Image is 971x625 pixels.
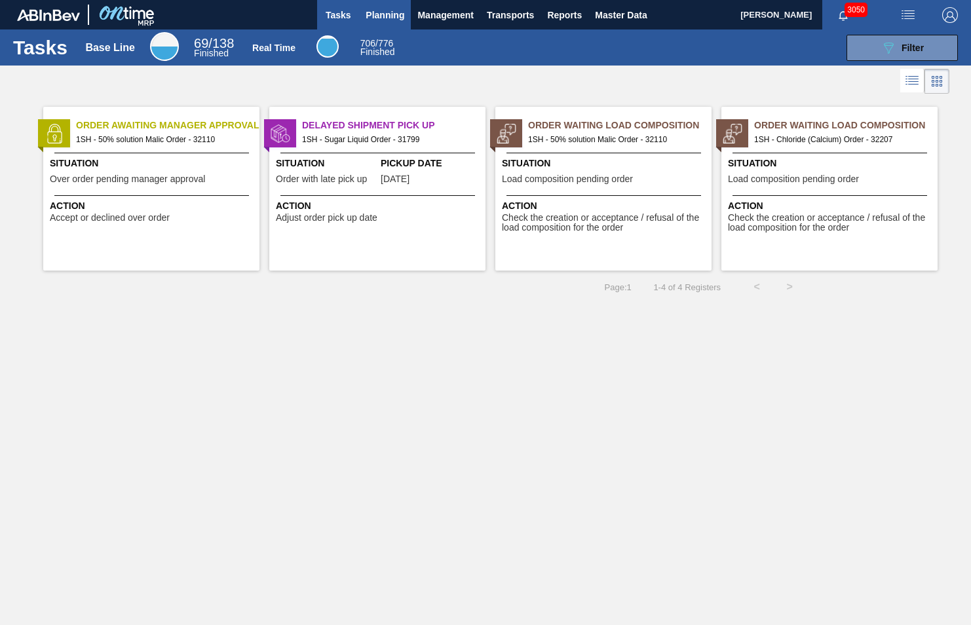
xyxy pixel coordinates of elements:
span: / 776 [360,38,394,48]
div: Real Time [252,43,295,53]
img: TNhmsLtSVTkK8tSr43FrP2fwEKptu5GPRR3wAAAABJRU5ErkJggg== [17,9,80,21]
span: Situation [50,157,256,170]
span: Load composition pending order [728,174,859,184]
span: Action [276,199,482,213]
span: 1 - 4 of 4 Registers [651,282,721,292]
span: 1SH - 50% solution Malic Order - 32110 [76,132,249,147]
span: Over order pending manager approval [50,174,205,184]
span: Action [502,199,708,213]
span: Tasks [324,7,352,23]
img: status [497,124,516,143]
span: Check the creation or acceptance / refusal of the load composition for the order [502,213,708,233]
span: 69 [194,36,208,50]
span: Action [50,199,256,213]
span: Pickup Date [381,157,482,170]
span: Management [417,7,474,23]
span: Order with late pick up [276,174,367,184]
span: 706 [360,38,375,48]
span: Finished [194,48,229,58]
img: status [723,124,742,143]
span: 3050 [845,3,867,17]
div: Base Line [85,42,135,54]
img: status [45,124,64,143]
span: 09/17/2025 [381,174,409,184]
span: Order Waiting Load Composition [528,119,712,132]
img: Logout [942,7,958,23]
span: Delayed Shipment Pick Up [302,119,485,132]
span: 1SH - Chloride (Calcium) Order - 32207 [754,132,927,147]
img: status [271,124,290,143]
span: / 138 [194,36,234,50]
button: Filter [847,35,958,61]
span: Page : 1 [605,282,632,292]
span: Order Awaiting Manager Approval [76,119,259,132]
div: Card Vision [924,69,949,94]
span: Transports [487,7,534,23]
span: Adjust order pick up date [276,213,377,223]
div: Base Line [150,32,179,61]
img: userActions [900,7,916,23]
button: < [740,271,773,303]
div: Real Time [360,39,395,56]
span: Accept or declined over order [50,213,170,223]
div: Base Line [194,38,234,58]
button: > [773,271,806,303]
span: Situation [728,157,934,170]
span: 1SH - 50% solution Malic Order - 32110 [528,132,701,147]
span: Check the creation or acceptance / refusal of the load composition for the order [728,213,934,233]
button: Notifications [822,6,864,24]
span: Situation [502,157,708,170]
h1: Tasks [13,40,67,55]
span: Action [728,199,934,213]
span: Master Data [595,7,647,23]
div: Real Time [316,35,339,58]
div: List Vision [900,69,924,94]
span: Situation [276,157,377,170]
span: Load composition pending order [502,174,633,184]
span: Finished [360,47,395,57]
span: Planning [366,7,404,23]
span: Order Waiting Load Composition [754,119,938,132]
span: Filter [902,43,924,53]
span: 1SH - Sugar Liquid Order - 31799 [302,132,475,147]
span: Reports [547,7,582,23]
